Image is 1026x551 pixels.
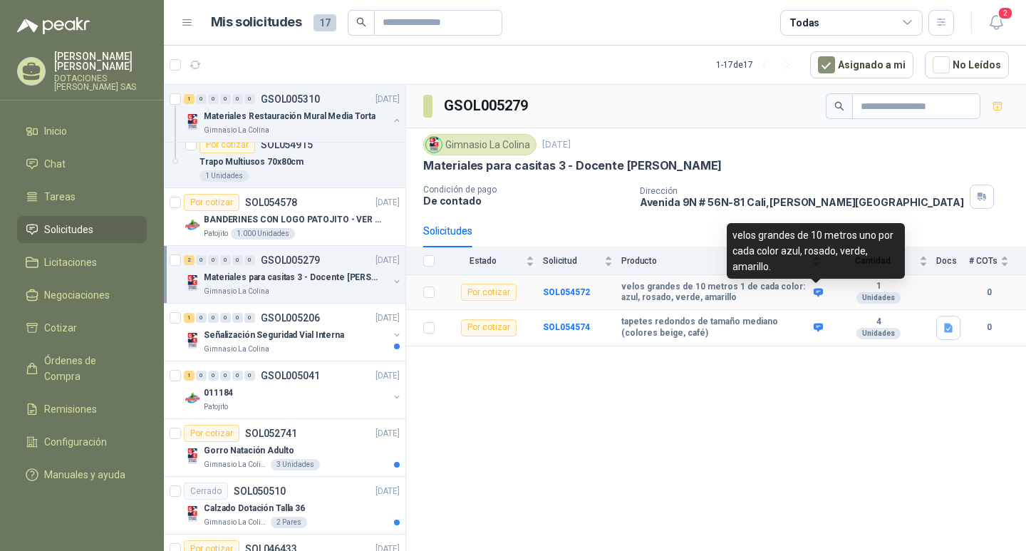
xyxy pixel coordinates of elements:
[969,247,1026,275] th: # COTs
[54,51,147,71] p: [PERSON_NAME] [PERSON_NAME]
[184,332,201,349] img: Company Logo
[621,256,809,266] span: Producto
[184,91,403,136] a: 1 0 0 0 0 0 GSOL005310[DATE] Company LogoMateriales Restauración Mural Media TortaGimnasio La Colina
[184,255,195,265] div: 2
[17,314,147,341] a: Cotizar
[184,309,403,355] a: 1 0 0 0 0 0 GSOL005206[DATE] Company LogoSeñalización Seguridad Vial InternaGimnasio La Colina
[199,155,304,169] p: Trapo Multiusos 70x80cm
[925,51,1009,78] button: No Leídos
[542,138,571,152] p: [DATE]
[184,113,201,130] img: Company Logo
[423,158,722,173] p: Materiales para casitas 3 - Docente [PERSON_NAME]
[356,17,366,27] span: search
[232,255,243,265] div: 0
[426,137,442,153] img: Company Logo
[17,249,147,276] a: Licitaciones
[997,6,1013,20] span: 2
[204,286,269,297] p: Gimnasio La Colina
[423,195,628,207] p: De contado
[184,252,403,297] a: 2 0 0 0 0 0 GSOL005279[DATE] Company LogoMateriales para casitas 3 - Docente [PERSON_NAME]Gimnasi...
[204,125,269,136] p: Gimnasio La Colina
[208,313,219,323] div: 0
[375,254,400,267] p: [DATE]
[461,319,517,336] div: Por cotizar
[245,428,297,438] p: SOL052741
[261,371,320,381] p: GSOL005041
[244,255,255,265] div: 0
[196,255,207,265] div: 0
[17,118,147,145] a: Inicio
[640,196,964,208] p: Avenida 9N # 56N-81 Cali , [PERSON_NAME][GEOGRAPHIC_DATA]
[204,228,228,240] p: Patojito
[543,322,590,332] a: SOL054574
[621,247,829,275] th: Producto
[17,17,90,34] img: Logo peakr
[44,254,97,270] span: Licitaciones
[199,170,249,182] div: 1 Unidades
[261,313,320,323] p: GSOL005206
[856,328,901,339] div: Unidades
[17,282,147,309] a: Negociaciones
[44,123,67,139] span: Inicio
[184,371,195,381] div: 1
[244,371,255,381] div: 0
[196,94,207,104] div: 0
[969,321,1009,334] b: 0
[196,371,207,381] div: 0
[423,185,628,195] p: Condición de pago
[220,313,231,323] div: 0
[375,369,400,383] p: [DATE]
[443,256,523,266] span: Estado
[44,189,76,205] span: Tareas
[829,316,928,328] b: 4
[969,256,997,266] span: # COTs
[261,140,313,150] p: SOL054915
[244,94,255,104] div: 0
[204,344,269,355] p: Gimnasio La Colina
[271,517,307,528] div: 2 Pares
[196,313,207,323] div: 0
[204,517,268,528] p: Gimnasio La Colina
[936,247,969,275] th: Docs
[834,101,844,111] span: search
[184,313,195,323] div: 1
[17,461,147,488] a: Manuales y ayuda
[164,477,405,535] a: CerradoSOL050510[DATE] Company LogoCalzado Dotación Talla 36Gimnasio La Colina2 Pares
[375,93,400,106] p: [DATE]
[17,428,147,455] a: Configuración
[204,271,381,284] p: Materiales para casitas 3 - Docente [PERSON_NAME]
[375,427,400,441] p: [DATE]
[640,186,964,196] p: Dirección
[461,284,517,301] div: Por cotizar
[829,281,928,292] b: 1
[375,196,400,210] p: [DATE]
[375,311,400,325] p: [DATE]
[199,136,255,153] div: Por cotizar
[375,485,400,498] p: [DATE]
[44,287,110,303] span: Negociaciones
[44,401,97,417] span: Remisiones
[164,419,405,477] a: Por cotizarSOL052741[DATE] Company LogoGorro Natación AdultoGimnasio La Colina3 Unidades
[423,223,472,239] div: Solicitudes
[184,367,403,413] a: 1 0 0 0 0 0 GSOL005041[DATE] Company Logo011184Patojito
[231,228,295,240] div: 1.000 Unidades
[789,15,819,31] div: Todas
[204,502,305,515] p: Calzado Dotación Talla 36
[17,216,147,243] a: Solicitudes
[184,390,201,407] img: Company Logo
[856,292,901,304] div: Unidades
[261,255,320,265] p: GSOL005279
[232,371,243,381] div: 0
[204,386,233,400] p: 011184
[232,94,243,104] div: 0
[164,130,405,188] a: Por cotizarSOL054915Trapo Multiusos 70x80cm1 Unidades
[204,213,381,227] p: BANDERINES CON LOGO PATOJITO - VER DOC ADJUNTO
[204,401,228,413] p: Patojito
[184,194,239,211] div: Por cotizar
[621,282,810,304] b: velos grandes de 10 metros 1 de cada color: azul, rosado, verde, amarillo
[17,347,147,390] a: Órdenes de Compra
[208,94,219,104] div: 0
[444,95,530,117] h3: GSOL005279
[810,51,913,78] button: Asignado a mi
